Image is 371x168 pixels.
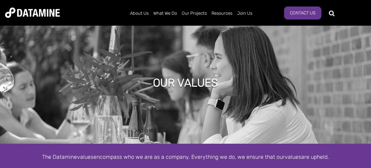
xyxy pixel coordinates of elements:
[42,154,77,160] span: The Datamine
[209,4,235,22] a: Resources
[235,4,255,22] a: Join Us
[5,8,60,18] img: Datamine
[77,154,93,160] span: values
[93,154,285,160] span: encompass who we are as a company. Everything we do, we ensure that our
[179,4,209,22] a: Our Projects
[284,7,321,20] a: Contact Us
[285,154,301,160] span: values
[153,75,218,90] h1: OUR VALUES
[128,4,151,22] a: About Us
[301,154,329,160] span: are upheld.
[151,4,179,22] a: What We Do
